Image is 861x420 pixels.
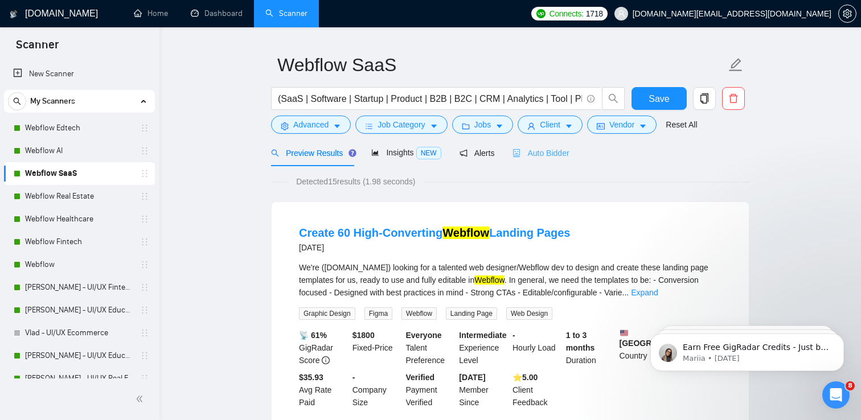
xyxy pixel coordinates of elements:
[140,351,149,360] span: holder
[364,307,392,320] span: Figma
[430,122,438,130] span: caret-down
[10,5,18,23] img: logo
[723,93,744,104] span: delete
[602,93,624,104] span: search
[416,147,441,159] span: NEW
[442,227,489,239] mark: Webflow
[649,92,669,106] span: Save
[271,149,279,157] span: search
[136,393,147,405] span: double-left
[404,329,457,367] div: Talent Preference
[838,5,856,23] button: setting
[140,374,149,383] span: holder
[512,149,569,158] span: Auto Bidder
[587,116,657,134] button: idcardVendorcaret-down
[278,92,582,106] input: Search Freelance Jobs...
[140,260,149,269] span: holder
[25,117,133,139] a: Webflow Edtech
[347,148,358,158] div: Tooltip anchor
[462,122,470,130] span: folder
[639,122,647,130] span: caret-down
[586,7,603,20] span: 1718
[140,215,149,224] span: holder
[365,122,373,130] span: bars
[536,9,546,18] img: upwork-logo.png
[564,329,617,367] div: Duration
[25,367,133,390] a: [PERSON_NAME] - UI/UX Real Estate
[352,331,375,340] b: $ 1800
[299,307,355,320] span: Graphic Design
[459,373,485,382] b: [DATE]
[838,9,856,18] a: setting
[140,146,149,155] span: holder
[622,288,629,297] span: ...
[722,87,745,110] button: delete
[13,63,146,85] a: New Scanner
[25,253,133,276] a: Webflow
[297,329,350,367] div: GigRadar Score
[140,169,149,178] span: holder
[140,328,149,337] span: holder
[140,283,149,292] span: holder
[288,175,423,188] span: Detected 15 results (1.98 seconds)
[846,381,855,390] span: 8
[25,185,133,208] a: Webflow Real Estate
[459,331,506,340] b: Intermediate
[191,9,243,18] a: dashboardDashboard
[322,356,330,364] span: info-circle
[512,373,538,382] b: ⭐️ 5.00
[140,237,149,246] span: holder
[371,149,379,157] span: area-chart
[474,275,505,285] mark: Webflow
[352,373,355,382] b: -
[7,36,68,60] span: Scanner
[631,288,658,297] a: Expand
[265,9,307,18] a: searchScanner
[9,97,26,105] span: search
[460,149,468,157] span: notification
[527,122,535,130] span: user
[512,149,520,157] span: robot
[404,371,457,409] div: Payment Verified
[299,331,327,340] b: 📡 61%
[25,139,133,162] a: Webflow AI
[299,261,721,299] div: We're ([DOMAIN_NAME]) looking for a talented web designer/Webflow dev to design and create these ...
[633,310,861,389] iframe: Intercom notifications message
[839,9,856,18] span: setting
[406,373,435,382] b: Verified
[518,116,583,134] button: userClientcaret-down
[271,116,351,134] button: settingAdvancedcaret-down
[597,122,605,130] span: idcard
[140,306,149,315] span: holder
[693,87,716,110] button: copy
[8,92,26,110] button: search
[446,307,497,320] span: Landing Page
[617,329,671,367] div: Country
[371,148,441,157] span: Insights
[297,371,350,409] div: Avg Rate Paid
[277,51,726,79] input: Scanner name...
[728,57,743,72] span: edit
[355,116,447,134] button: barsJob Categorycaret-down
[30,90,75,113] span: My Scanners
[140,123,149,133] span: holder
[617,10,625,18] span: user
[510,329,564,367] div: Hourly Load
[457,329,510,367] div: Experience Level
[299,241,570,254] div: [DATE]
[666,118,697,131] a: Reset All
[565,122,573,130] span: caret-down
[620,329,628,337] img: 🇺🇸
[140,192,149,201] span: holder
[25,322,133,344] a: Vlad - UI/UX Ecommerce
[299,227,570,239] a: Create 60 High-ConvertingWebflowLanding Pages
[460,149,495,158] span: Alerts
[602,87,625,110] button: search
[25,208,133,230] a: Webflow Healthcare
[299,373,323,382] b: $35.93
[281,122,289,130] span: setting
